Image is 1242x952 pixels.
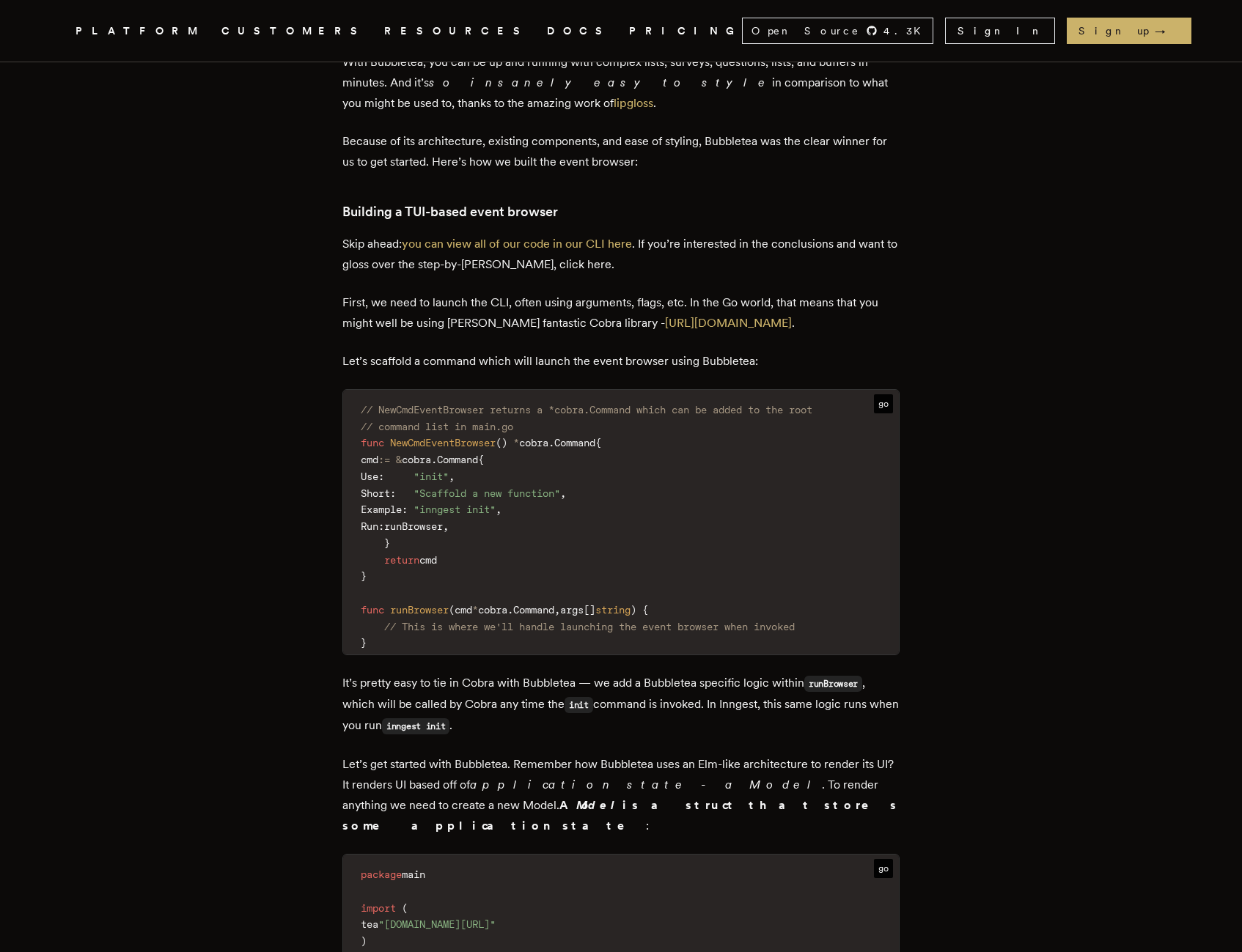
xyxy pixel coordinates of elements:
span: runBrowser [390,604,449,616]
span: cobra [402,454,431,465]
span: Command [437,454,478,465]
a: DOCS [547,22,611,40]
span: Open Source [752,23,860,38]
span: , [449,471,455,482]
span: Example [361,503,402,515]
em: application state - a Model [470,778,822,792]
span: Command [513,604,554,616]
span: { [595,437,601,449]
em: so insanely easy to style [429,75,772,89]
span: "Scaffold a new function" [414,487,560,499]
span: Short [361,487,390,499]
span: , [560,487,566,499]
b: A is a struct that stores some application state [342,798,899,833]
span: & [396,454,402,465]
span: } [361,570,367,582]
span: } [361,637,367,649]
code: inngest init [382,718,449,734]
button: PLATFORM [76,22,204,40]
span: tea [361,918,378,930]
a: lipgloss [614,96,653,110]
span: import [361,902,396,914]
a: Sign In [945,18,1055,44]
span: cmd [419,554,437,566]
span: args [560,604,584,616]
span: [ [584,604,589,616]
span: . [431,454,437,465]
a: you can view all of our code in our CLI here [402,237,632,251]
p: It’s pretty easy to tie in Cobra with Bubbletea — we add a Bubbletea specific logic within , whic... [342,673,900,737]
span: string [595,604,631,616]
span: cmd [361,454,378,465]
span: ) [631,604,636,616]
span: ( [496,437,501,449]
p: First, we need to launch the CLI, often using arguments, flags, etc. In the Go world, that means ... [342,292,900,333]
span: : [378,520,384,532]
em: Model [576,798,622,812]
span: Run [361,520,378,532]
span: { [478,454,484,465]
span: cobra [519,437,548,449]
span: . [507,604,513,616]
span: → [1155,23,1180,38]
span: . [548,437,554,449]
span: ( [402,902,408,914]
button: RESOURCES [384,22,529,40]
p: Let’s get started with Bubbletea. Remember how Bubbletea uses an Elm-like architecture to render ... [342,754,900,836]
span: return [384,554,419,566]
span: } [384,537,390,549]
span: cobra [478,604,507,616]
span: : [402,503,408,515]
code: runBrowser [804,676,862,692]
p: Let’s scaffold a command which will launch the event browser using Bubbletea: [342,351,900,372]
span: "inngest init" [414,503,496,515]
p: With Bubbletea, you can be up and running with complex lists, surveys, questions, lists, and buff... [342,52,900,114]
span: func [361,437,384,449]
span: func [361,604,384,616]
span: cmd [455,604,472,616]
a: PRICING [629,22,742,40]
a: CUSTOMERS [221,22,367,40]
span: // command list in main.go [361,421,513,432]
span: : [390,487,396,499]
span: := [378,454,390,465]
span: // This is where we'll handle launching the event browser when invoked [384,621,795,632]
span: ( [449,604,455,616]
span: 4.3 K [883,23,930,38]
span: : [378,471,384,482]
span: "init" [414,471,449,482]
span: ] [589,604,595,616]
span: runBrowser [384,520,443,532]
h3: Building a TUI-based event browser [342,202,900,222]
a: Sign up [1067,18,1191,44]
span: , [554,604,560,616]
span: ) [501,437,507,449]
p: Skip ahead: . If you’re interested in the conclusions and want to gloss over the step-by-[PERSON_... [342,234,900,275]
p: Because of its architecture, existing components, and ease of styling, Bubbletea was the clear wi... [342,131,900,172]
span: go [874,394,893,413]
span: main [402,868,425,880]
span: Command [554,437,595,449]
a: [URL][DOMAIN_NAME] [665,316,792,330]
code: init [565,697,593,713]
span: NewCmdEventBrowser [390,437,496,449]
span: ) [361,935,367,947]
span: go [874,859,893,878]
span: , [443,520,449,532]
span: { [642,604,648,616]
span: // NewCmdEventBrowser returns a *cobra.Command which can be added to the root [361,404,812,416]
span: package [361,868,402,880]
span: , [496,503,501,515]
span: "[DOMAIN_NAME][URL]" [378,918,496,930]
span: Use [361,471,378,482]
